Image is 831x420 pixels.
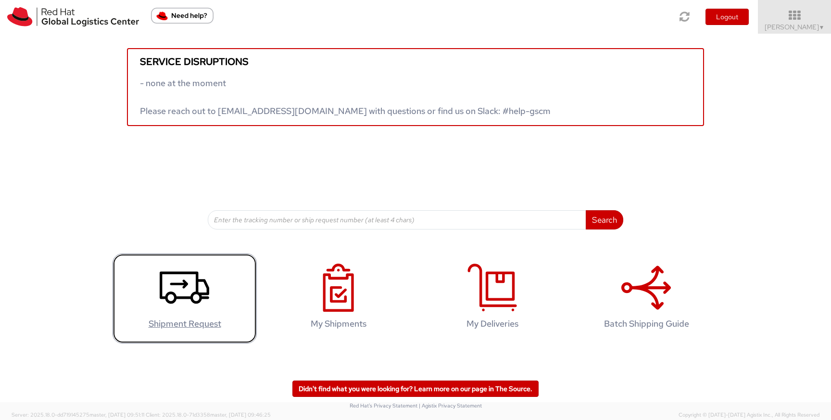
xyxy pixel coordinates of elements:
h5: Service disruptions [140,56,691,67]
h4: My Shipments [277,319,401,329]
a: | Agistix Privacy Statement [419,402,482,409]
span: master, [DATE] 09:51:11 [89,411,144,418]
button: Logout [705,9,749,25]
span: ▼ [819,24,825,31]
a: Shipment Request [113,254,257,344]
img: rh-logistics-00dfa346123c4ec078e1.svg [7,7,139,26]
a: My Shipments [266,254,411,344]
h4: Shipment Request [123,319,247,329]
a: Service disruptions - none at the moment Please reach out to [EMAIL_ADDRESS][DOMAIN_NAME] with qu... [127,48,704,126]
a: Red Hat's Privacy Statement [350,402,417,409]
h4: Batch Shipping Guide [584,319,708,329]
a: Batch Shipping Guide [574,254,718,344]
button: Need help? [151,8,214,24]
span: Client: 2025.18.0-71d3358 [146,411,271,418]
a: Didn't find what you were looking for? Learn more on our page in The Source. [292,381,539,397]
input: Enter the tracking number or ship request number (at least 4 chars) [208,210,586,229]
span: Copyright © [DATE]-[DATE] Agistix Inc., All Rights Reserved [679,411,819,419]
a: My Deliveries [420,254,565,344]
span: Server: 2025.18.0-dd719145275 [12,411,144,418]
span: - none at the moment Please reach out to [EMAIL_ADDRESS][DOMAIN_NAME] with questions or find us o... [140,77,551,116]
button: Search [586,210,623,229]
span: [PERSON_NAME] [765,23,825,31]
span: master, [DATE] 09:46:25 [210,411,271,418]
h4: My Deliveries [430,319,554,329]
